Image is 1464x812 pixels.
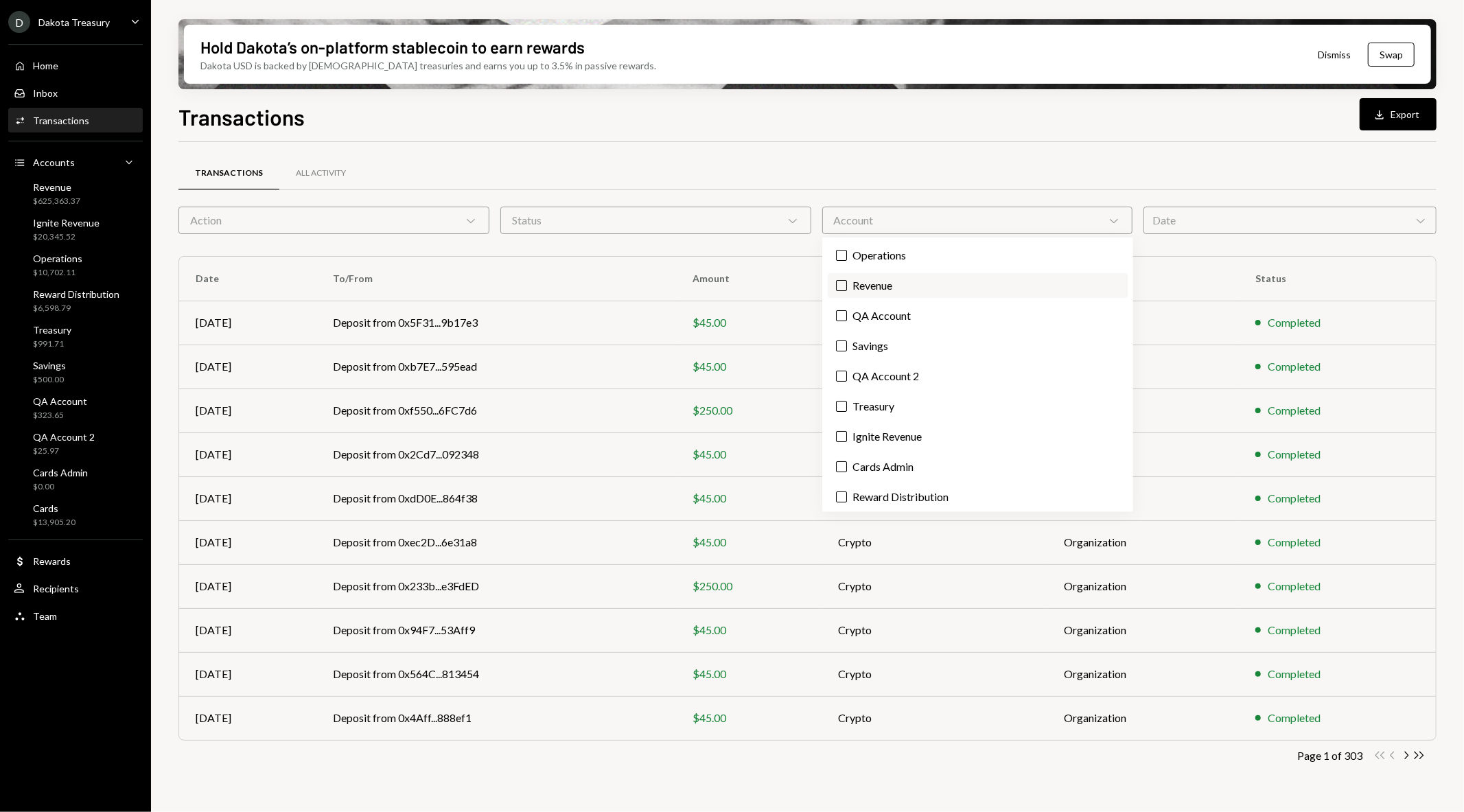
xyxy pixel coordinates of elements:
td: Deposit from 0xdD0E...864f38 [317,476,676,520]
button: Cards Admin [836,461,847,472]
label: Savings [828,334,1128,358]
div: Hold Dakota’s on-platform stablecoin to earn rewards [200,36,585,58]
td: Organization [1047,345,1239,388]
td: Organization [1047,388,1239,432]
div: All Activity [296,167,346,179]
h1: Transactions [178,103,305,130]
button: Revenue [836,280,847,291]
div: [DATE] [196,710,301,726]
div: QA Account 2 [33,431,95,443]
div: $45.00 [693,666,806,682]
div: Transactions [195,167,263,179]
div: Completed [1268,314,1321,331]
label: Cards Admin [828,454,1128,479]
button: Swap [1368,43,1415,67]
div: Completed [1268,534,1321,550]
th: Amount [676,257,822,301]
label: Treasury [828,394,1128,419]
div: Completed [1268,490,1321,507]
a: Transactions [178,156,279,191]
th: Account [1047,257,1239,301]
td: Crypto [822,696,1048,740]
div: Completed [1268,666,1321,682]
button: Savings [836,340,847,351]
td: Deposit from 0x5F31...9b17e3 [317,301,676,345]
a: All Activity [279,156,362,191]
div: $45.00 [693,446,806,463]
td: Organization [1047,520,1239,564]
td: Crypto [822,564,1048,608]
div: $45.00 [693,358,806,375]
a: Accounts [8,150,143,174]
div: $20,345.52 [33,231,100,243]
div: Revenue [33,181,80,193]
div: Cards [33,502,75,514]
label: Ignite Revenue [828,424,1128,449]
div: [DATE] [196,622,301,638]
a: QA Account 2$25.97 [8,427,143,460]
div: Status [500,207,811,234]
button: Ignite Revenue [836,431,847,442]
td: Deposit from 0x4Aff...888ef1 [317,696,676,740]
label: Operations [828,243,1128,268]
div: Page 1 of 303 [1297,749,1362,762]
div: Team [33,610,57,622]
div: Accounts [33,156,75,168]
div: $323.65 [33,410,87,421]
a: Team [8,603,143,628]
div: Home [33,60,58,71]
div: $250.00 [693,402,806,419]
td: Organization [1047,652,1239,696]
a: Recipients [8,576,143,601]
a: Ignite Revenue$20,345.52 [8,213,143,246]
a: Operations$10,702.11 [8,248,143,281]
div: Savings [33,360,66,371]
div: [DATE] [196,666,301,682]
div: $45.00 [693,534,806,550]
button: Export [1360,98,1437,130]
div: Completed [1268,402,1321,419]
label: Reward Distribution [828,485,1128,509]
div: QA Account [33,395,87,407]
td: Deposit from 0x564C...813454 [317,652,676,696]
div: $10,702.11 [33,267,82,279]
a: Rewards [8,548,143,573]
td: Crypto [822,652,1048,696]
th: To/From [317,257,676,301]
td: Deposit from 0xf550...6FC7d6 [317,388,676,432]
a: Revenue$625,363.37 [8,177,143,210]
div: Completed [1268,358,1321,375]
a: Transactions [8,108,143,132]
div: $45.00 [693,490,806,507]
div: $625,363.37 [33,196,80,207]
a: Home [8,53,143,78]
div: [DATE] [196,358,301,375]
a: Savings$500.00 [8,356,143,388]
a: Cards Admin$0.00 [8,463,143,496]
div: $13,905.20 [33,517,75,529]
label: QA Account [828,303,1128,328]
div: [DATE] [196,402,301,419]
div: $45.00 [693,710,806,726]
button: Operations [836,250,847,261]
td: Organization [1047,301,1239,345]
a: Reward Distribution$6,598.79 [8,284,143,317]
label: QA Account 2 [828,364,1128,388]
div: Date [1143,207,1437,234]
button: Reward Distribution [836,491,847,502]
td: Organization [1047,476,1239,520]
td: Organization [1047,432,1239,476]
div: $500.00 [33,374,66,386]
a: QA Account$323.65 [8,391,143,424]
div: [DATE] [196,578,301,594]
div: Completed [1268,578,1321,594]
div: Account [822,207,1133,234]
div: Reward Distribution [33,288,119,300]
div: [DATE] [196,314,301,331]
div: Action [178,207,489,234]
div: Completed [1268,622,1321,638]
div: Cards Admin [33,467,88,478]
div: Treasury [33,324,71,336]
div: Operations [33,253,82,264]
div: Dakota Treasury [38,16,110,28]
